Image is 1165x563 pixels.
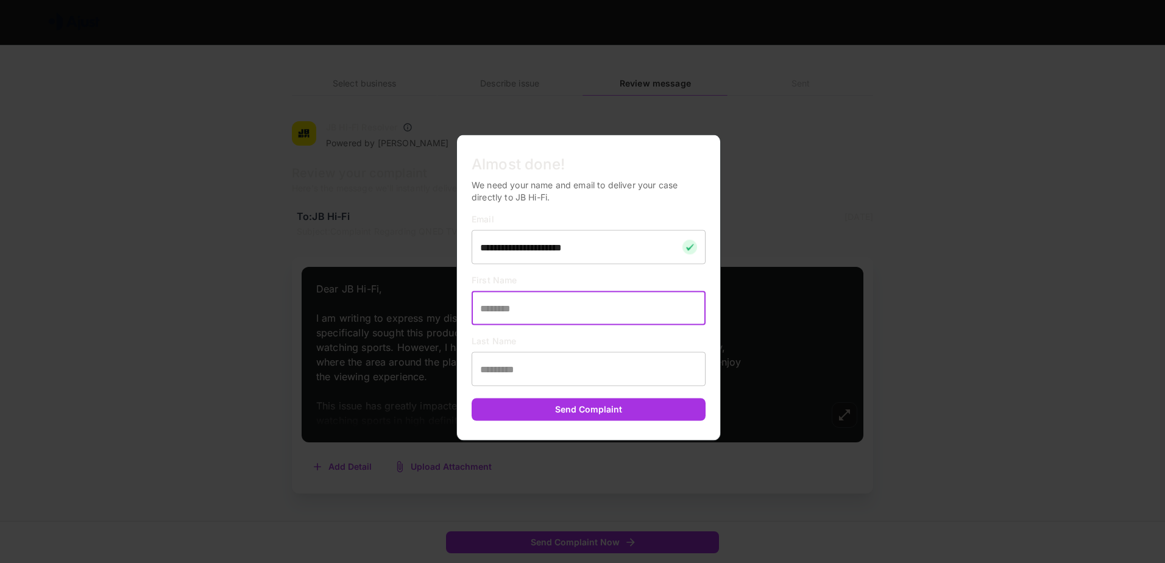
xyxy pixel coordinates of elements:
button: Send Complaint [472,398,706,421]
p: First Name [472,274,706,286]
p: Last Name [472,335,706,347]
h5: Almost done! [472,155,706,174]
p: Email [472,213,706,225]
p: We need your name and email to deliver your case directly to JB Hi-Fi. [472,179,706,204]
img: checkmark [682,240,697,255]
